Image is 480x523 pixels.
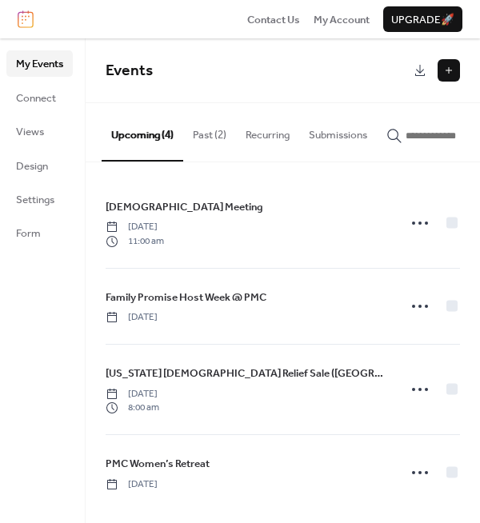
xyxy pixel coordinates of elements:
[106,234,164,249] span: 11:00 am
[247,11,300,27] a: Contact Us
[16,90,56,106] span: Connect
[383,6,462,32] button: Upgrade🚀
[6,85,73,110] a: Connect
[6,118,73,144] a: Views
[16,192,54,208] span: Settings
[236,103,299,159] button: Recurring
[106,220,164,234] span: [DATE]
[183,103,236,159] button: Past (2)
[299,103,377,159] button: Submissions
[16,158,48,174] span: Design
[106,401,159,415] span: 8:00 am
[6,153,73,178] a: Design
[16,56,63,72] span: My Events
[18,10,34,28] img: logo
[391,12,454,28] span: Upgrade 🚀
[106,387,159,401] span: [DATE]
[106,477,158,492] span: [DATE]
[106,198,263,216] a: [DEMOGRAPHIC_DATA] Meeting
[106,289,266,306] a: Family Promise Host Week @ PMC
[106,199,263,215] span: [DEMOGRAPHIC_DATA] Meeting
[106,456,210,472] span: PMC Women’s Retreat
[16,226,41,242] span: Form
[106,310,158,325] span: [DATE]
[106,56,153,86] span: Events
[314,12,370,28] span: My Account
[6,50,73,76] a: My Events
[6,186,73,212] a: Settings
[16,124,44,140] span: Views
[106,289,266,305] span: Family Promise Host Week @ PMC
[6,220,73,246] a: Form
[314,11,370,27] a: My Account
[106,365,388,381] span: [US_STATE] [DEMOGRAPHIC_DATA] Relief Sale ([GEOGRAPHIC_DATA] OR)
[247,12,300,28] span: Contact Us
[106,455,210,473] a: PMC Women’s Retreat
[102,103,183,161] button: Upcoming (4)
[106,365,388,382] a: [US_STATE] [DEMOGRAPHIC_DATA] Relief Sale ([GEOGRAPHIC_DATA] OR)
